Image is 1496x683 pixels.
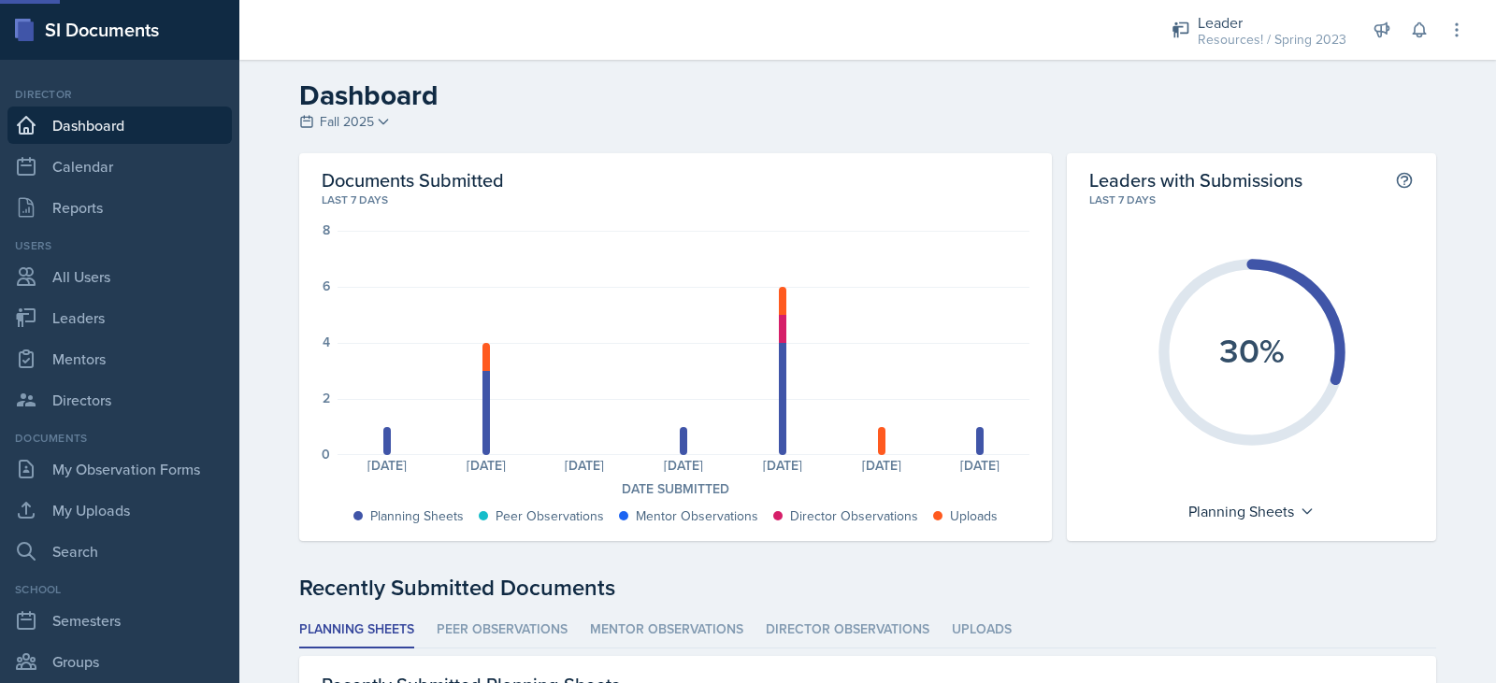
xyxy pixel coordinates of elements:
div: [DATE] [931,459,1030,472]
div: 8 [323,223,330,236]
li: Uploads [952,612,1012,648]
div: Last 7 days [322,192,1029,208]
div: Peer Observations [496,506,604,526]
div: [DATE] [338,459,437,472]
a: Mentors [7,340,232,377]
div: 0 [322,448,330,461]
a: Leaders [7,299,232,336]
div: [DATE] [536,459,635,472]
div: School [7,581,232,598]
a: Dashboard [7,107,232,144]
a: My Uploads [7,491,232,529]
a: Directors [7,381,232,419]
a: Search [7,533,232,570]
a: Groups [7,643,232,680]
div: [DATE] [832,459,931,472]
div: Director [7,86,232,103]
h2: Dashboard [299,78,1436,112]
li: Director Observations [766,612,929,648]
h2: Leaders with Submissions [1089,168,1302,192]
div: Director Observations [790,506,918,526]
li: Mentor Observations [590,612,743,648]
div: Recently Submitted Documents [299,571,1436,605]
div: 4 [323,335,330,349]
a: Reports [7,189,232,226]
a: My Observation Forms [7,450,232,488]
span: Fall 2025 [320,112,374,132]
div: 6 [323,279,330,292]
div: Planning Sheets [370,506,464,526]
div: Uploads [950,506,998,526]
div: [DATE] [733,459,832,472]
li: Planning Sheets [299,612,414,648]
div: Documents [7,430,232,447]
li: Peer Observations [437,612,568,648]
h2: Documents Submitted [322,168,1029,192]
a: Calendar [7,148,232,185]
text: 30% [1219,326,1285,375]
div: [DATE] [634,459,733,472]
div: Planning Sheets [1179,496,1324,526]
div: Resources! / Spring 2023 [1198,30,1346,50]
div: [DATE] [437,459,536,472]
div: 2 [323,391,330,405]
div: Leader [1198,11,1346,34]
div: Users [7,237,232,254]
div: Last 7 days [1089,192,1414,208]
div: Date Submitted [322,479,1029,499]
div: Mentor Observations [636,506,758,526]
a: Semesters [7,602,232,639]
a: All Users [7,258,232,295]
